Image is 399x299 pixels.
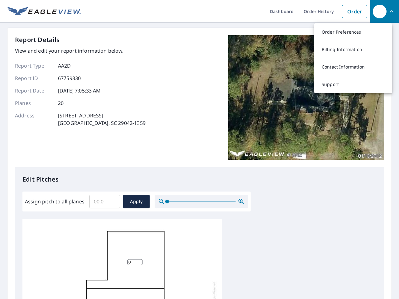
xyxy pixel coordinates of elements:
[128,198,145,206] span: Apply
[22,175,377,184] p: Edit Pitches
[15,112,52,127] p: Address
[58,87,101,94] p: [DATE] 7:05:33 AM
[15,74,52,82] p: Report ID
[58,62,71,69] p: AA2D
[123,195,150,208] button: Apply
[7,7,81,16] img: EV Logo
[15,62,52,69] p: Report Type
[58,112,146,127] p: [STREET_ADDRESS] [GEOGRAPHIC_DATA], SC 29042-1359
[314,76,392,93] a: Support
[58,74,81,82] p: 67759830
[228,35,384,160] img: Top image
[314,41,392,58] a: Billing Information
[15,35,60,45] p: Report Details
[314,58,392,76] a: Contact Information
[25,198,84,205] label: Assign pitch to all planes
[342,5,367,18] a: Order
[58,99,64,107] p: 20
[15,47,146,55] p: View and edit your report information below.
[314,23,392,41] a: Order Preferences
[15,99,52,107] p: Planes
[89,193,120,210] input: 00.0
[15,87,52,94] p: Report Date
